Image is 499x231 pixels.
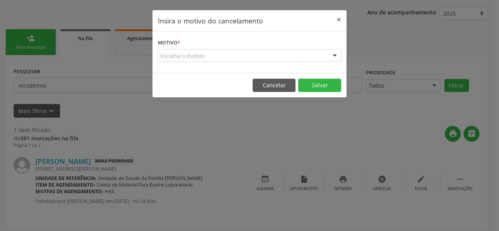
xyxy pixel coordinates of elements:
[161,52,204,60] span: Escolha o motivo
[158,16,263,26] h5: Insira o motivo do cancelamento
[331,10,347,29] button: Close
[253,79,296,92] button: Cancelar
[158,37,180,49] label: Motivo
[298,79,341,92] button: Salvar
